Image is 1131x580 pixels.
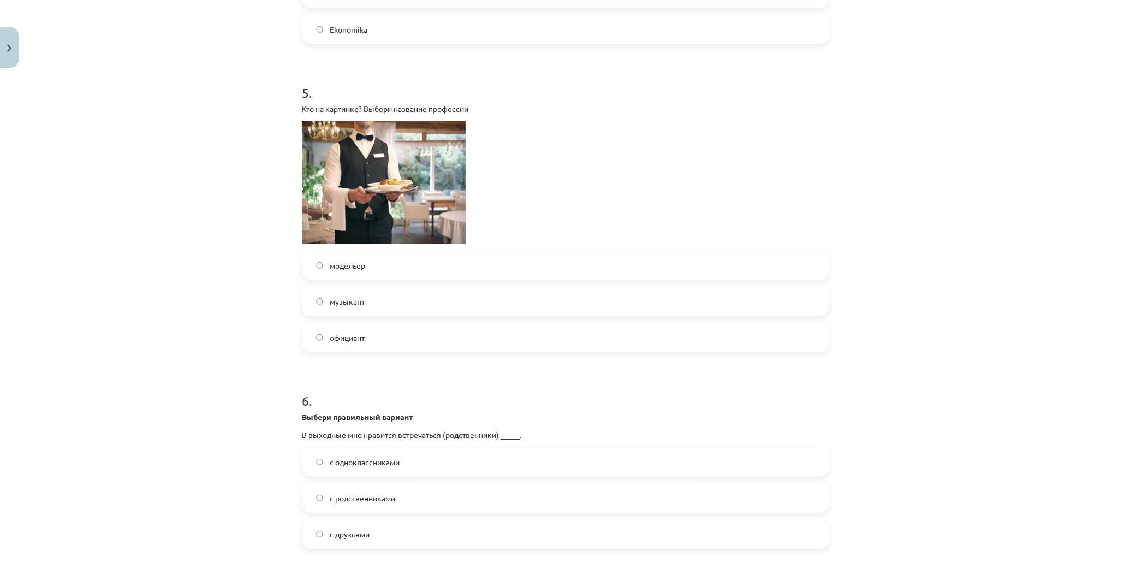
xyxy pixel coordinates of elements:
span: официант [330,332,365,344]
input: официант [316,334,323,341]
h1: 5 . [302,66,829,100]
h1: 6 . [302,374,829,408]
input: с одноклассниками [316,459,323,466]
span: с одноклассниками [330,457,400,468]
span: с родственниками [330,493,395,504]
input: модельер [316,262,323,269]
span: с друзьями [330,529,370,540]
img: icon-close-lesson-0947bae3869378f0d4975bcd49f059093ad1ed9edebbc8119c70593378902aed.svg [7,45,11,52]
strong: Выбери правильный вариант [302,412,413,422]
input: музыкант [316,298,323,305]
input: с друзьями [316,531,323,538]
p: В выходные мне нравится встречаться (родственники) _____. [302,429,829,441]
span: Ekonomika [330,24,367,35]
img: Shutterstock_525488920_waiter_viesmīlis.jpg [302,121,466,244]
input: с родственниками [316,495,323,502]
span: модельер [330,260,365,271]
p: Кто на картинке? Выбери название профессии [302,103,829,115]
span: музыкант [330,296,365,307]
input: Ekonomika [316,26,323,33]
